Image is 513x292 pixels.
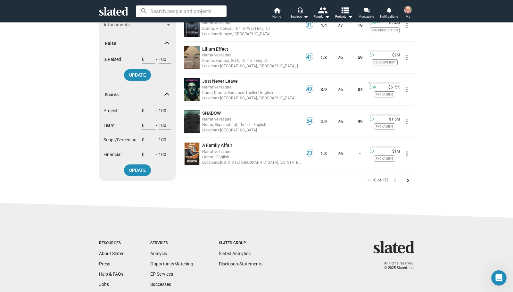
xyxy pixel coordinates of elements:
a: SHADOWNarrative featureHorror, Supernatural, Thriller | EnglishLocations:[GEOGRAPHIC_DATA] [202,110,301,133]
a: 1.3 [320,55,327,60]
span: Notifications [380,13,398,21]
img: Easton Gunnoe [404,6,412,13]
a: - [359,151,361,156]
a: 99 [358,119,363,124]
a: Lilium EffectNarrative featureDrama, Fantasy, Sci-fi, Thriller | EnglishLocations:[GEOGRAPHIC_DAT... [202,46,301,69]
div: [GEOGRAPHIC_DATA] [202,127,301,133]
span: Me [406,13,410,21]
div: Team [103,121,171,135]
mat-expansion-panel-header: Raise [99,33,176,54]
span: $2M [390,53,400,58]
span: $2.4M [386,21,400,26]
span: $6K [369,85,376,90]
img: undefined [184,46,200,69]
mat-icon: keyboard_arrow_right [404,177,412,184]
span: Attachments [103,21,166,28]
div: Narrative feature [202,20,301,26]
img: undefined [184,110,200,133]
div: Raise [99,55,176,85]
button: Easton GunnoeMe [400,4,416,21]
div: Narrative feature [202,84,301,90]
mat-icon: more_vert [403,118,411,126]
a: 41 [306,56,313,62]
div: Horror, Supernatural, Thriller | English [202,121,301,128]
span: UPDATE [129,164,146,176]
mat-expansion-panel-header: Scores [99,84,176,105]
button: People [310,6,333,21]
span: 49 [306,86,313,92]
div: - [142,150,171,164]
a: Analysis [150,251,167,256]
span: 41 [306,54,313,60]
a: 84 [358,87,363,92]
mat-icon: more_vert [403,21,411,29]
span: 31 [306,22,313,28]
div: - [142,121,171,135]
div: - [142,55,171,69]
div: People [314,13,330,21]
div: Horror | English [202,154,301,160]
mat-icon: forum [363,7,369,13]
span: 54 [306,118,313,124]
div: Drama, Fantasy, Sci-fi, Thriller | English [202,57,301,63]
a: undefined [183,109,201,134]
a: About Slated [99,251,125,256]
div: Financial [103,150,171,164]
a: Just Never LeaveNarrative featureCrime, Drama, Romance, Thriller | EnglishLocations:[GEOGRAPHIC_D... [202,78,301,101]
span: $205K [369,21,381,26]
span: $1M [390,149,400,154]
a: EP Services [150,271,173,277]
div: Slated Group [219,241,262,246]
div: Narrative feature [202,116,301,122]
span: Packaging [374,91,395,97]
span: 23 [306,150,313,156]
button: Previous Page [389,174,401,187]
span: $1.5M [386,117,400,122]
a: undefined [183,77,201,102]
span: Messaging [359,13,374,21]
span: 1 - 10 of 139 [367,178,389,183]
div: Services [150,241,193,246]
mat-icon: notifications [386,7,392,13]
span: Projects [335,13,353,21]
a: DisclosureStatements [219,261,262,266]
img: undefined [184,14,200,37]
a: OpportunityMatching [150,261,193,266]
div: Narrative feature [202,52,301,58]
div: [US_STATE], [GEOGRAPHIC_DATA], [US_STATE], [GEOGRAPHIC_DATA], [US_STATE], [GEOGRAPHIC_DATA], [US_... [202,159,301,165]
div: [GEOGRAPHIC_DATA], [GEOGRAPHIC_DATA] [202,95,301,101]
img: undefined [184,142,200,165]
a: 49 [306,88,313,94]
div: - [142,135,171,150]
iframe: Intercom live chat [491,270,507,286]
button: UPDATE [124,164,151,176]
a: 31 [306,24,313,29]
a: 76 [338,151,343,156]
a: Successes [150,282,171,287]
a: 76 [338,87,343,92]
a: 76 [338,55,343,60]
mat-icon: headset_mic [297,7,303,13]
span: Locations: [202,64,220,68]
a: 77 [338,23,343,28]
a: 4.4 [320,23,327,28]
a: 76 [338,119,343,124]
span: Locations: [202,96,220,100]
mat-icon: arrow_drop_down [323,13,331,21]
mat-icon: more_vert [403,86,411,94]
span: $0 [369,117,374,122]
a: 54 [306,121,313,126]
mat-icon: more_vert [403,54,411,62]
button: Next Page [401,174,414,187]
div: Resources [99,241,125,246]
span: UPDATE [129,69,146,81]
span: $615K [386,85,400,90]
a: 1.3 [320,151,327,156]
a: undefined [183,13,201,38]
span: Locations: [202,128,220,132]
a: Slated Analytics [219,251,251,256]
a: Notifications [378,6,400,21]
span: Raise [105,40,165,46]
img: undefined [184,78,200,101]
span: Pre-Production [370,27,400,33]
